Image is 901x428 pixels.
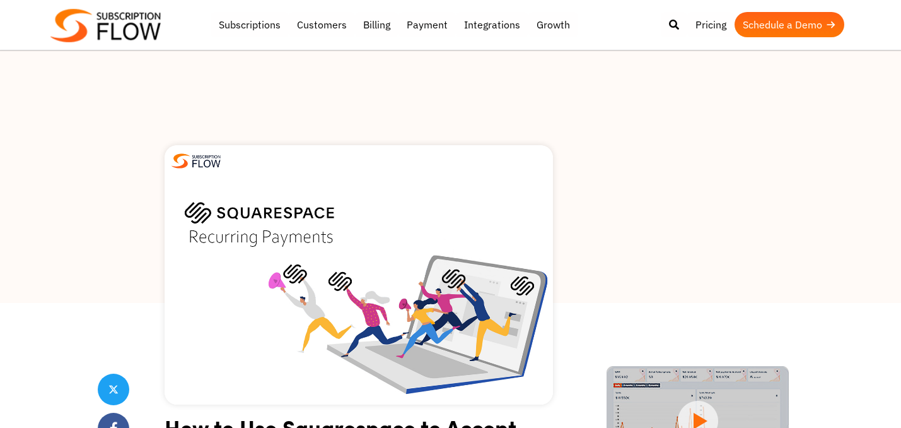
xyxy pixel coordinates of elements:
[456,12,528,37] a: Integrations
[687,12,735,37] a: Pricing
[289,12,355,37] a: Customers
[735,12,844,37] a: Schedule a Demo
[211,12,289,37] a: Subscriptions
[355,12,398,37] a: Billing
[165,145,553,405] img: squarespace recurring payments
[528,12,578,37] a: Growth
[398,12,456,37] a: Payment
[50,9,161,42] img: Subscriptionflow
